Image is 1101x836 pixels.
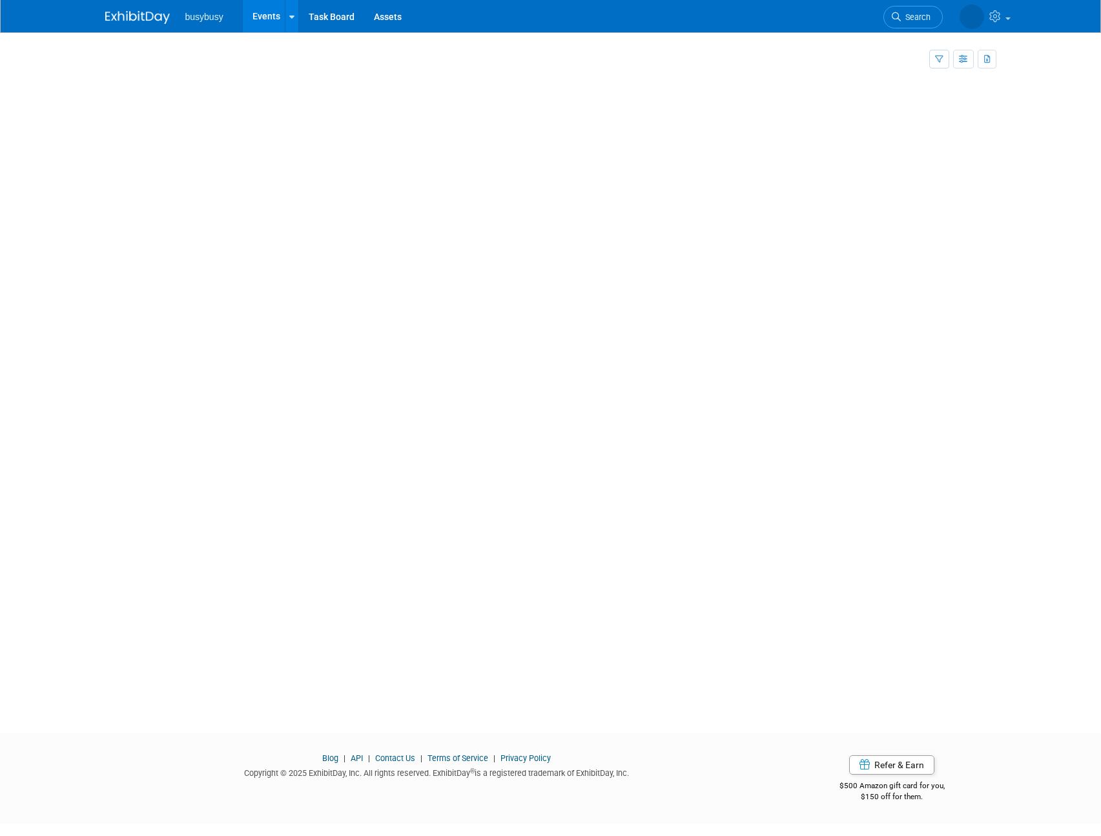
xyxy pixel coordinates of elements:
span: | [340,753,349,763]
div: $150 off for them. [788,791,996,802]
span: | [365,753,373,763]
span: | [490,753,499,763]
a: Terms of Service [427,753,488,763]
div: $500 Amazon gift card for you, [788,772,996,802]
span: busybusy [185,12,223,22]
div: Copyright © 2025 ExhibitDay, Inc. All rights reserved. ExhibitDay is a registered trademark of Ex... [105,764,769,779]
a: Search [850,6,909,28]
a: Privacy Policy [500,753,551,763]
span: Search [867,12,897,22]
a: Contact Us [375,753,415,763]
span: | [417,753,426,763]
a: Refer & Earn [849,755,934,775]
img: Avery Cope [926,7,984,21]
a: API [351,753,363,763]
a: Blog [322,753,338,763]
sup: ® [470,768,475,775]
img: ExhibitDay [105,11,170,24]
